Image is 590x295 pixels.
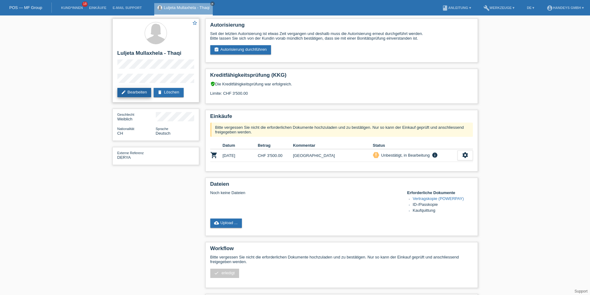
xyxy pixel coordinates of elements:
[210,81,473,100] div: Die Kreditfähigkeitsprüfung war erfolgreich. Limite: CHF 3'500.00
[210,269,239,278] a: check erledigt
[210,2,215,6] a: close
[214,271,219,275] i: check
[121,90,126,95] i: edit
[86,6,109,10] a: Einkäufe
[379,152,430,158] div: Unbestätigt, in Bearbeitung
[156,131,171,136] span: Deutsch
[117,131,123,136] span: Schweiz
[214,220,219,225] i: cloud_upload
[374,153,378,157] i: priority_high
[117,112,156,121] div: Weiblich
[210,31,473,41] div: Seit der letzten Autorisierung ist etwas Zeit vergangen und deshalb muss die Autorisierung erneut...
[117,50,194,59] h2: Luljeta Mullaxhela - Thaqi
[192,20,198,26] i: star_border
[192,20,198,27] a: star_border
[117,88,151,97] a: editBearbeiten
[117,113,134,116] span: Geschlecht
[373,142,457,149] th: Status
[210,219,242,228] a: cloud_uploadUpload ...
[210,181,473,190] h2: Dateien
[413,196,464,201] a: Vertragskopie (POWERPAY)
[210,151,218,159] i: POSP00026436
[117,150,156,160] div: DERYA
[480,6,518,10] a: buildWerkzeuge ▾
[210,123,473,137] div: Bitte vergessen Sie nicht die erforderlichen Dokumente hochzuladen und zu bestätigen. Nur so kann...
[293,149,373,162] td: [GEOGRAPHIC_DATA]
[210,113,473,123] h2: Einkäufe
[293,142,373,149] th: Kommentar
[214,47,219,52] i: assignment_turned_in
[110,6,145,10] a: E-Mail Support
[258,142,293,149] th: Betrag
[210,72,473,81] h2: Kreditfähigkeitsprüfung (KKG)
[223,142,258,149] th: Datum
[9,5,42,10] a: POS — MF Group
[439,6,474,10] a: bookAnleitung ▾
[210,255,473,264] p: Bitte vergessen Sie nicht die erforderlichen Dokumente hochzuladen und zu bestätigen. Nur so kann...
[544,6,587,10] a: account_circleHandeys GmbH ▾
[157,90,162,95] i: delete
[431,152,439,158] i: info
[210,245,473,255] h2: Workflow
[462,152,469,158] i: settings
[413,208,473,214] li: Kaufquittung
[442,5,448,11] i: book
[117,127,134,131] span: Nationalität
[117,151,144,155] span: Externe Referenz
[221,271,235,275] span: erledigt
[223,149,258,162] td: [DATE]
[407,190,473,195] h4: Erforderliche Dokumente
[483,5,490,11] i: build
[210,45,271,54] a: assignment_turned_inAutorisierung durchführen
[154,88,183,97] a: deleteLöschen
[547,5,553,11] i: account_circle
[210,22,473,31] h2: Autorisierung
[164,5,210,10] a: Luljeta Mullaxhela - Thaqi
[156,127,168,131] span: Sprache
[210,190,400,195] div: Noch keine Dateien
[82,2,88,7] span: 18
[413,202,473,208] li: ID-/Passkopie
[258,149,293,162] td: CHF 3'500.00
[210,81,215,86] i: verified_user
[58,6,86,10] a: Kund*innen
[524,6,537,10] a: DE ▾
[211,2,214,5] i: close
[575,289,588,293] a: Support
